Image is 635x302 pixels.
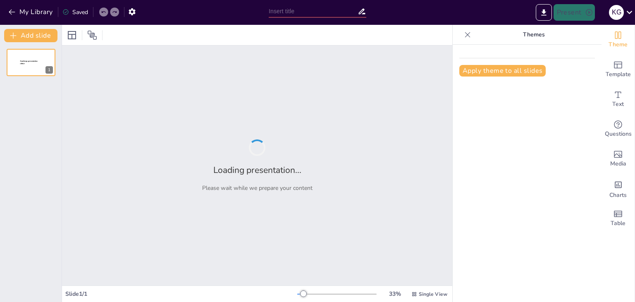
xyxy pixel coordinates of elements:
button: Apply theme to all slides [459,65,546,77]
button: Present [554,4,595,21]
div: Saved [62,8,88,16]
div: Layout [65,29,79,42]
div: Add a table [602,204,635,233]
button: My Library [6,5,56,19]
span: Template [606,70,631,79]
div: 1 [45,66,53,74]
div: Add charts and graphs [602,174,635,204]
input: Insert title [269,5,358,17]
span: Text [612,100,624,109]
span: Charts [609,191,627,200]
span: Theme [609,40,628,49]
span: Position [87,30,97,40]
span: Questions [605,129,632,139]
div: 1 [7,49,55,76]
div: 33 % [385,290,405,298]
button: Add slide [4,29,57,42]
div: Add images, graphics, shapes or video [602,144,635,174]
div: Get real-time input from your audience [602,114,635,144]
button: Export to PowerPoint [536,4,552,21]
span: Single View [419,291,447,297]
p: Themes [474,25,593,45]
div: Change the overall theme [602,25,635,55]
p: Please wait while we prepare your content [202,184,313,192]
span: Sendsteps presentation editor [20,60,38,65]
div: K G [609,5,624,20]
div: Slide 1 / 1 [65,290,297,298]
span: Media [610,159,626,168]
h2: Loading presentation... [213,164,301,176]
div: Add ready made slides [602,55,635,84]
div: Add text boxes [602,84,635,114]
span: Table [611,219,625,228]
button: K G [609,4,624,21]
